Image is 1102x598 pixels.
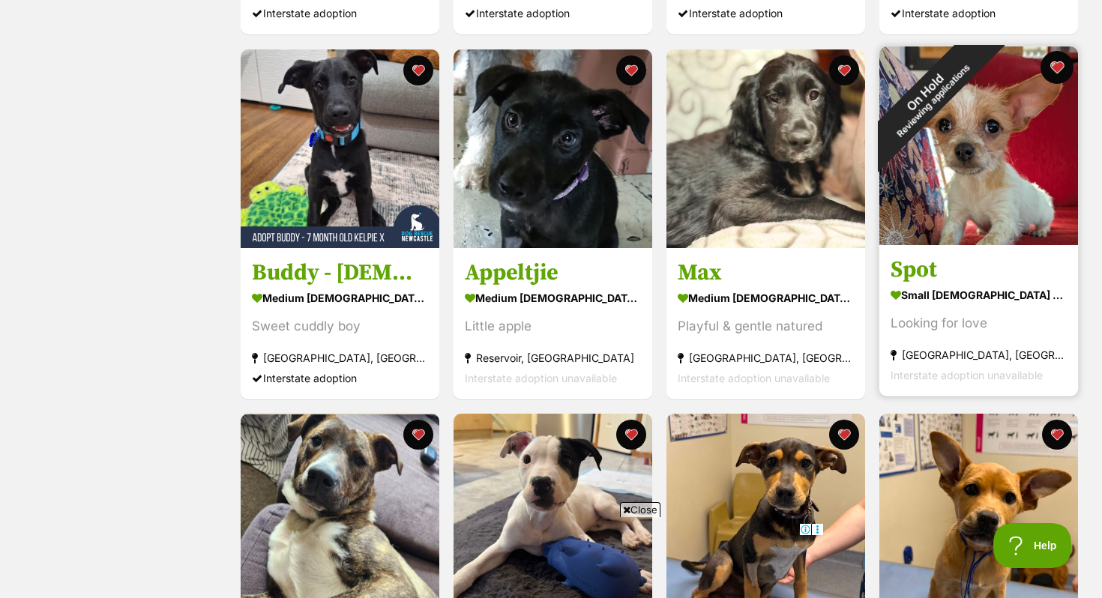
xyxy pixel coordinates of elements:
h3: Buddy - [DEMOGRAPHIC_DATA] Kelpie X [252,259,428,287]
div: [GEOGRAPHIC_DATA], [GEOGRAPHIC_DATA] [678,348,854,368]
div: medium [DEMOGRAPHIC_DATA] Dog [465,287,641,309]
img: Spot [879,46,1078,245]
img: Buddy - 7 Month Old Kelpie X [241,49,439,248]
button: favourite [616,55,646,85]
img: Max [666,49,865,248]
span: Interstate adoption unavailable [891,369,1043,381]
span: Interstate adoption unavailable [678,372,830,384]
div: Looking for love [891,313,1067,333]
div: Reservoir, [GEOGRAPHIC_DATA] [465,348,641,368]
div: Little apple [465,316,641,336]
div: medium [DEMOGRAPHIC_DATA] Dog [252,287,428,309]
a: Spot small [DEMOGRAPHIC_DATA] Dog Looking for love [GEOGRAPHIC_DATA], [GEOGRAPHIC_DATA] Interstat... [879,244,1078,396]
h3: Appeltjie [465,259,641,287]
h3: Spot [891,256,1067,284]
div: Sweet cuddly boy [252,316,428,336]
div: Interstate adoption [465,4,641,24]
a: Buddy - [DEMOGRAPHIC_DATA] Kelpie X medium [DEMOGRAPHIC_DATA] Dog Sweet cuddly boy [GEOGRAPHIC_DA... [241,247,439,399]
h3: Max [678,259,854,287]
div: Interstate adoption [252,368,428,388]
button: favourite [403,55,433,85]
div: [GEOGRAPHIC_DATA], [GEOGRAPHIC_DATA] [252,348,428,368]
a: Appeltjie medium [DEMOGRAPHIC_DATA] Dog Little apple Reservoir, [GEOGRAPHIC_DATA] Interstate adop... [454,247,652,399]
span: Close [620,502,660,517]
a: Max medium [DEMOGRAPHIC_DATA] Dog Playful & gentle natured [GEOGRAPHIC_DATA], [GEOGRAPHIC_DATA] I... [666,247,865,399]
button: favourite [829,55,859,85]
button: favourite [616,420,646,450]
iframe: Advertisement [278,523,824,591]
span: Reviewing applications [895,62,972,139]
button: favourite [1042,420,1072,450]
span: Interstate adoption unavailable [465,372,617,384]
iframe: Help Scout Beacon - Open [993,523,1072,568]
div: small [DEMOGRAPHIC_DATA] Dog [891,284,1067,306]
div: Interstate adoption [891,4,1067,24]
div: Interstate adoption [678,4,854,24]
img: Appeltjie [454,49,652,248]
a: On HoldReviewing applications [879,233,1078,248]
div: Playful & gentle natured [678,316,854,336]
div: medium [DEMOGRAPHIC_DATA] Dog [678,287,854,309]
div: On Hold [846,13,1012,178]
div: [GEOGRAPHIC_DATA], [GEOGRAPHIC_DATA] [891,345,1067,365]
button: favourite [829,420,859,450]
button: favourite [1041,51,1074,84]
div: Interstate adoption [252,4,428,24]
button: favourite [403,420,433,450]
